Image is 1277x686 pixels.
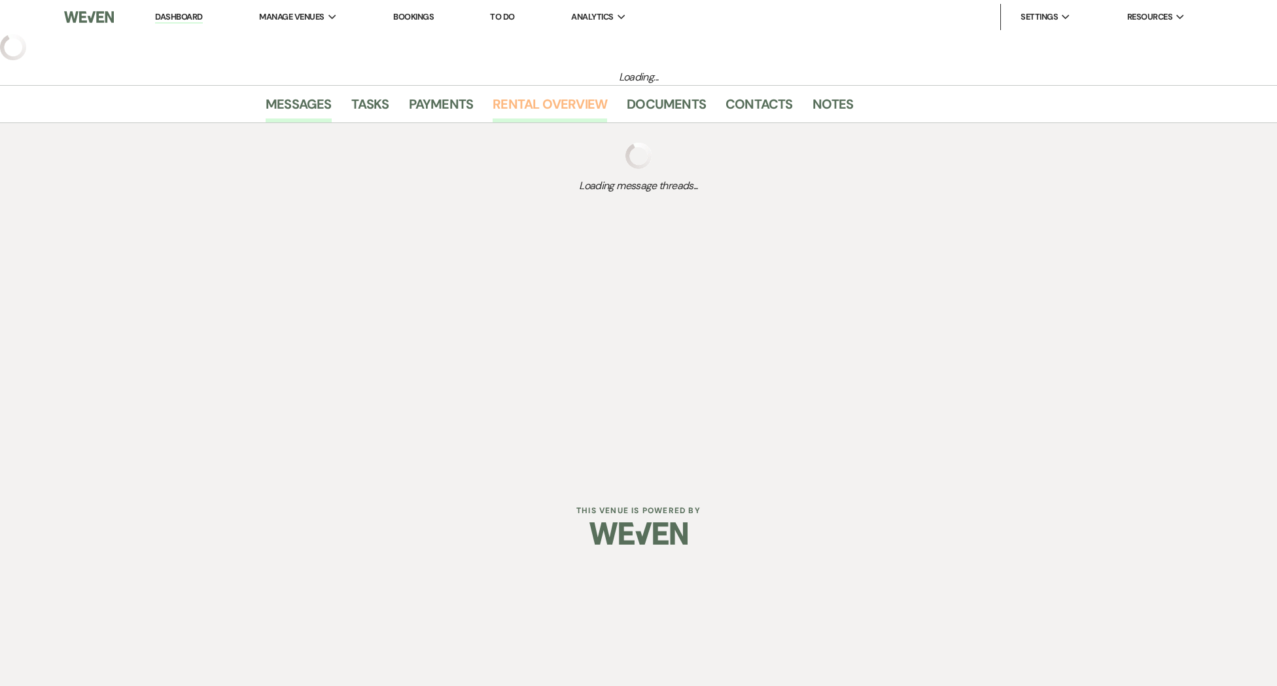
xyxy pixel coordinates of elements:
[409,94,474,122] a: Payments
[1021,10,1058,24] span: Settings
[490,11,514,22] a: To Do
[625,143,652,169] img: loading spinner
[627,94,706,122] a: Documents
[259,10,324,24] span: Manage Venues
[266,94,332,122] a: Messages
[493,94,607,122] a: Rental Overview
[266,178,1011,194] span: Loading message threads...
[813,94,854,122] a: Notes
[571,10,613,24] span: Analytics
[351,94,389,122] a: Tasks
[726,94,793,122] a: Contacts
[64,3,114,31] img: Weven Logo
[393,11,434,22] a: Bookings
[1127,10,1172,24] span: Resources
[589,511,688,556] img: Weven Logo
[155,11,202,24] a: Dashboard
